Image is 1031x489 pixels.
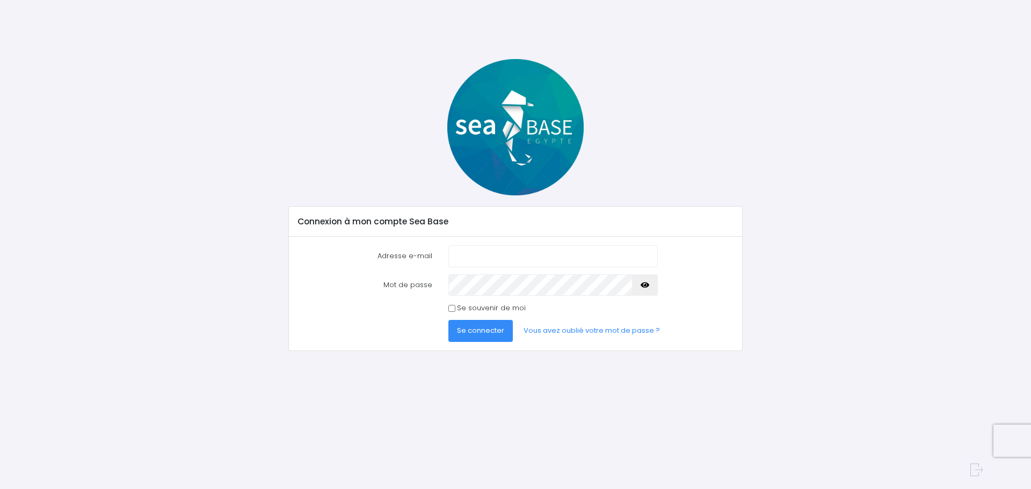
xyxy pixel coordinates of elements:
button: Se connecter [448,320,513,341]
label: Mot de passe [290,274,440,296]
label: Adresse e-mail [290,245,440,267]
label: Se souvenir de moi [457,303,526,313]
span: Se connecter [457,325,504,335]
div: Connexion à mon compte Sea Base [289,207,742,237]
a: Vous avez oublié votre mot de passe ? [515,320,669,341]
